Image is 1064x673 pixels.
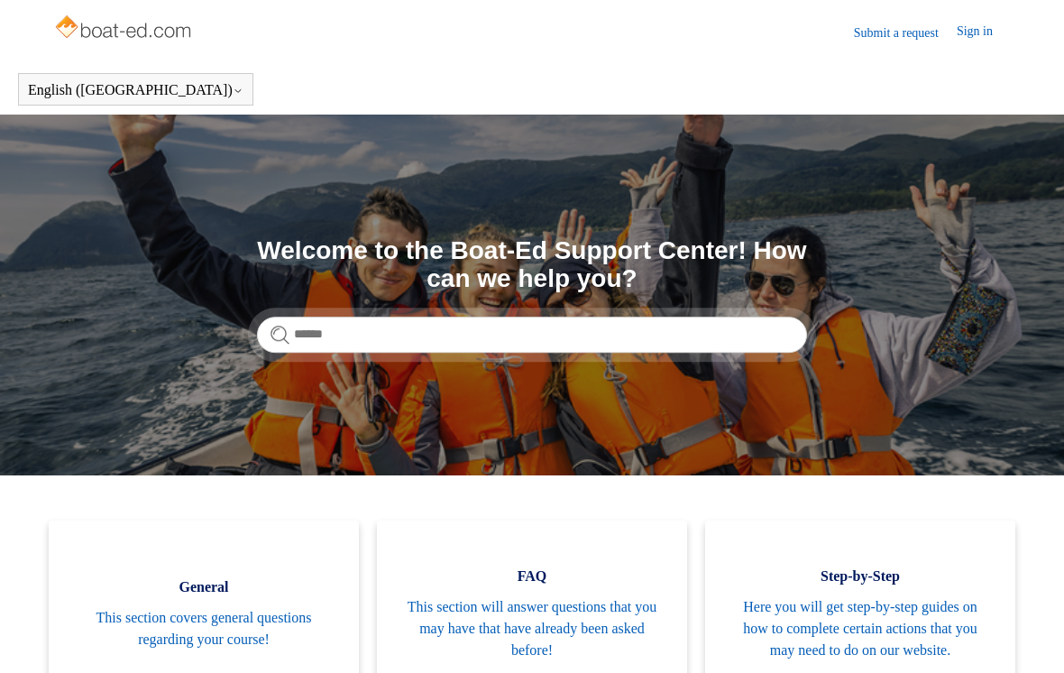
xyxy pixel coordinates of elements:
[957,22,1011,43] a: Sign in
[76,607,332,650] span: This section covers general questions regarding your course!
[732,566,988,587] span: Step-by-Step
[1004,613,1050,659] div: Live chat
[257,237,807,293] h1: Welcome to the Boat-Ed Support Center! How can we help you?
[732,596,988,661] span: Here you will get step-by-step guides on how to complete certain actions that you may need to do ...
[28,82,243,98] button: English ([GEOGRAPHIC_DATA])
[854,23,957,42] a: Submit a request
[76,576,332,598] span: General
[404,566,660,587] span: FAQ
[257,317,807,353] input: Search
[404,596,660,661] span: This section will answer questions that you may have that have already been asked before!
[53,11,197,47] img: Boat-Ed Help Center home page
